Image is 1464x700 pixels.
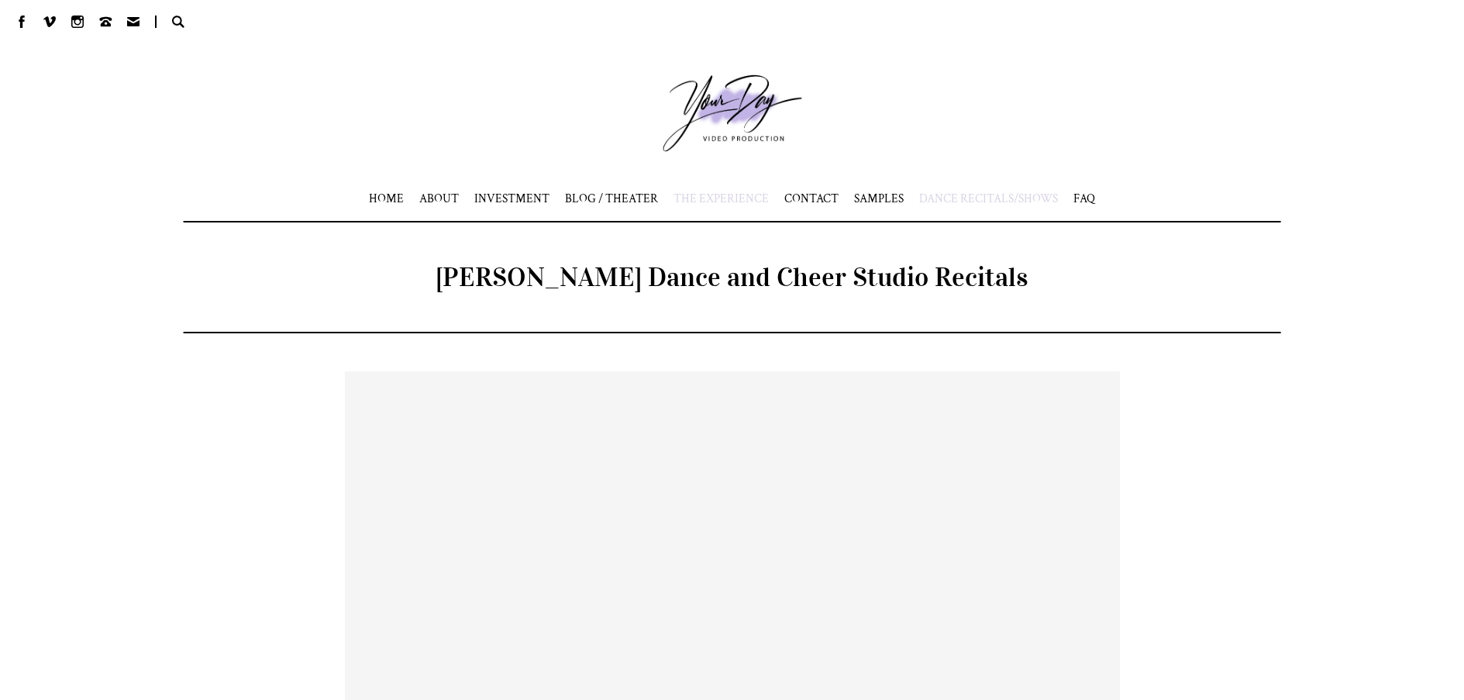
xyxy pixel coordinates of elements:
span: SAMPLES [854,191,904,206]
a: HOME [369,191,404,206]
a: Your Day Production Logo [639,51,825,175]
a: INVESTMENT [474,191,549,206]
a: CONTACT [784,191,839,206]
a: ABOUT [419,191,459,206]
a: THE EXPERIENCE [673,191,769,206]
span: DANCE RECITALS/SHOWS [919,191,1058,206]
h1: [PERSON_NAME] Dance and Cheer Studio Recitals [345,260,1120,294]
a: BLOG / THEATER [565,191,658,206]
a: FAQ [1073,191,1095,206]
